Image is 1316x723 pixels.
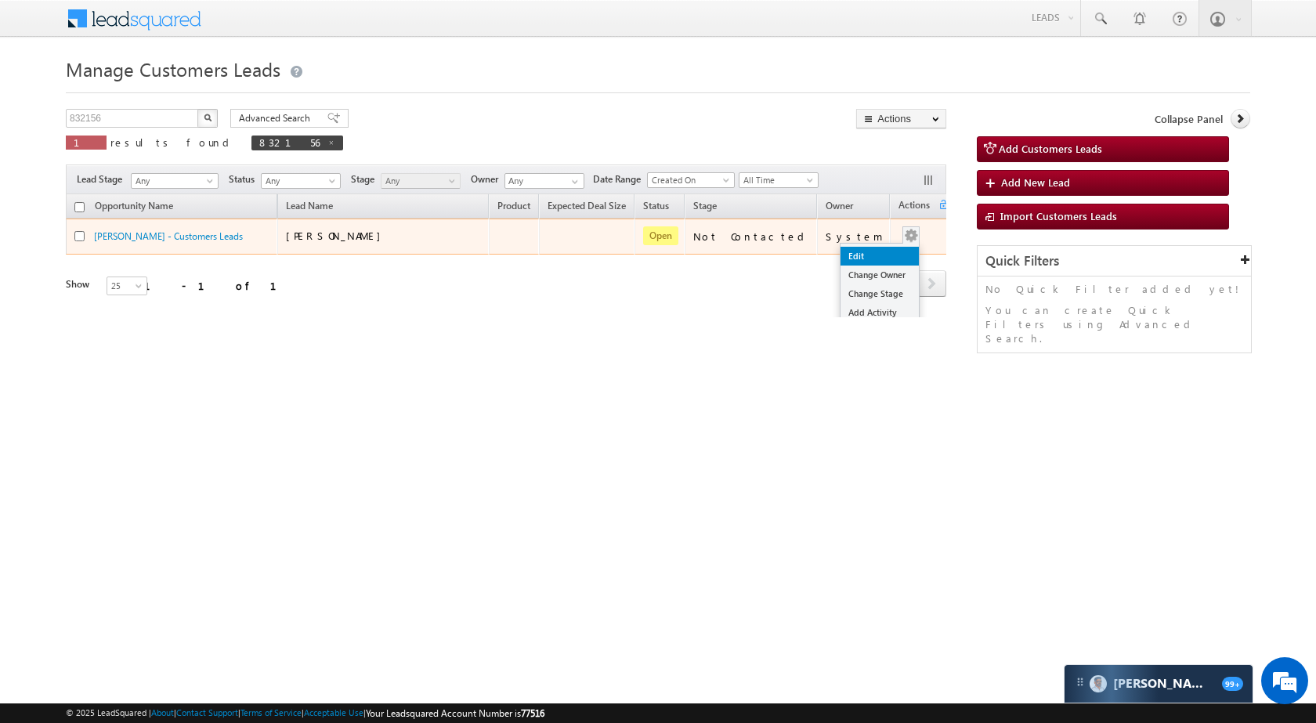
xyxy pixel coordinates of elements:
span: Opportunity Name [95,200,173,211]
span: Open [643,226,678,245]
span: Status [229,172,261,186]
a: [PERSON_NAME] - Customers Leads [94,230,243,242]
input: Type to Search [504,173,584,189]
a: Any [131,173,219,189]
a: Edit [841,247,919,266]
input: Check all records [74,202,85,212]
a: All Time [739,172,819,188]
div: carter-dragCarter[PERSON_NAME]99+ [1064,664,1253,703]
span: Add New Lead [1001,175,1070,189]
a: Any [261,173,341,189]
em: Start Chat [213,483,284,504]
span: Created On [648,173,729,187]
span: © 2025 LeadSquared | | | | | [66,706,544,721]
span: Owner [826,200,853,211]
a: Created On [647,172,735,188]
span: Any [262,174,336,188]
img: Search [204,114,211,121]
span: 25 [107,279,149,293]
a: Show All Items [563,174,583,190]
img: d_60004797649_company_0_60004797649 [27,82,66,103]
div: Minimize live chat window [257,8,295,45]
a: Expected Deal Size [540,197,634,218]
a: Terms of Service [240,707,302,718]
span: Lead Stage [77,172,128,186]
a: Contact Support [176,707,238,718]
a: Opportunity Name [87,197,181,218]
span: Date Range [593,172,647,186]
span: Stage [693,200,717,211]
span: Any [381,174,456,188]
span: Collapse Panel [1155,112,1223,126]
span: Expected Deal Size [548,200,626,211]
a: Change Owner [841,266,919,284]
p: You can create Quick Filters using Advanced Search. [985,303,1243,345]
img: carter-drag [1074,676,1086,689]
a: next [917,272,946,297]
span: Product [497,200,530,211]
a: Stage [685,197,725,218]
div: Not Contacted [693,230,810,244]
a: Add Activity [841,303,919,322]
span: 77516 [521,707,544,719]
div: 1 - 1 of 1 [144,277,295,295]
span: Import Customers Leads [1000,209,1117,222]
a: Status [635,197,677,218]
span: [PERSON_NAME] [286,229,389,242]
a: Acceptable Use [304,707,363,718]
div: Show [66,277,94,291]
p: No Quick Filter added yet! [985,282,1243,296]
span: results found [110,136,235,149]
span: All Time [739,173,814,187]
a: 25 [107,277,147,295]
span: Your Leadsquared Account Number is [366,707,544,719]
span: Actions [891,197,938,217]
textarea: Type your message and hit 'Enter' [20,145,286,469]
span: Advanced Search [239,111,315,125]
span: 1 [74,136,99,149]
span: Lead Name [278,197,341,218]
span: Any [132,174,213,188]
span: Add Customers Leads [999,142,1102,155]
a: Any [381,173,461,189]
div: System [826,230,883,244]
span: Stage [351,172,381,186]
span: 832156 [259,136,320,149]
span: 99+ [1222,677,1243,691]
button: Actions [856,109,946,128]
a: Change Stage [841,284,919,303]
a: About [151,707,174,718]
div: Chat with us now [81,82,263,103]
span: next [917,270,946,297]
span: Manage Customers Leads [66,56,280,81]
span: Owner [471,172,504,186]
div: Quick Filters [978,246,1251,277]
